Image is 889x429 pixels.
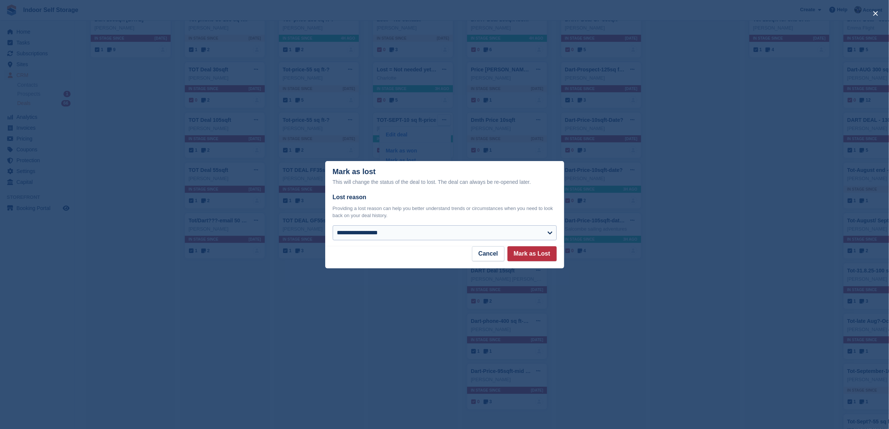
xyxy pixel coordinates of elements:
button: Cancel [472,246,504,261]
button: Mark as Lost [507,246,557,261]
label: Lost reason [333,193,557,202]
button: close [870,7,882,19]
div: This will change the status of the deal to lost. The deal can always be re-opened later. [333,178,557,186]
p: Providing a lost reason can help you better understand trends or circumstances when you need to l... [333,205,557,219]
div: Mark as lost [333,167,557,186]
